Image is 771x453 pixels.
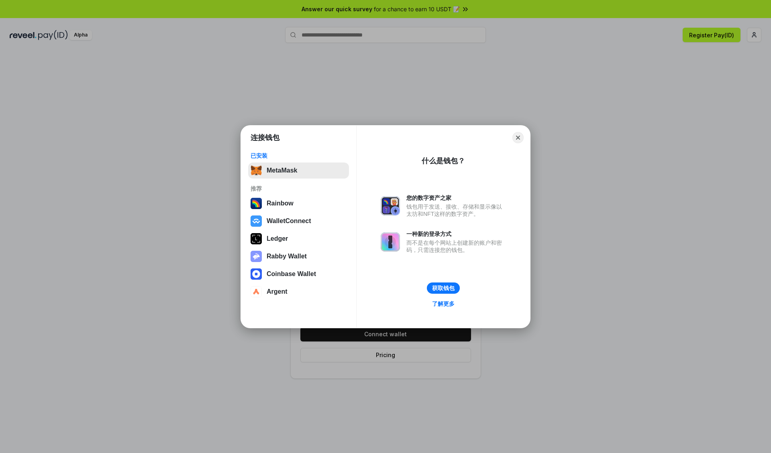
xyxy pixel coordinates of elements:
[427,299,459,309] a: 了解更多
[248,195,349,211] button: Rainbow
[248,248,349,264] button: Rabby Wallet
[267,167,297,174] div: MetaMask
[381,232,400,252] img: svg+xml,%3Csvg%20xmlns%3D%22http%3A%2F%2Fwww.w3.org%2F2000%2Fsvg%22%20fill%3D%22none%22%20viewBox...
[248,213,349,229] button: WalletConnect
[251,251,262,262] img: svg+xml,%3Csvg%20xmlns%3D%22http%3A%2F%2Fwww.w3.org%2F2000%2Fsvg%22%20fill%3D%22none%22%20viewBox...
[251,152,347,159] div: 已安装
[251,198,262,209] img: svg+xml,%3Csvg%20width%3D%22120%22%20height%3D%22120%22%20viewBox%3D%220%200%20120%20120%22%20fil...
[267,288,288,295] div: Argent
[267,235,288,242] div: Ledger
[251,268,262,280] img: svg+xml,%3Csvg%20width%3D%2228%22%20height%3D%2228%22%20viewBox%3D%220%200%2028%2028%22%20fill%3D...
[251,215,262,227] img: svg+xml,%3Csvg%20width%3D%2228%22%20height%3D%2228%22%20viewBox%3D%220%200%2028%2028%22%20fill%3D...
[251,133,279,142] h1: 连接钱包
[248,284,349,300] button: Argent
[267,270,316,278] div: Coinbase Wallet
[251,286,262,297] img: svg+xml,%3Csvg%20width%3D%2228%22%20height%3D%2228%22%20viewBox%3D%220%200%2028%2028%22%20fill%3D...
[422,156,465,166] div: 什么是钱包？
[267,217,311,225] div: WalletConnect
[381,196,400,215] img: svg+xml,%3Csvg%20xmlns%3D%22http%3A%2F%2Fwww.w3.org%2F2000%2Fsvg%22%20fill%3D%22none%22%20viewBox...
[248,231,349,247] button: Ledger
[427,282,460,294] button: 获取钱包
[512,132,524,143] button: Close
[251,185,347,192] div: 推荐
[248,163,349,179] button: MetaMask
[267,200,294,207] div: Rainbow
[432,284,455,292] div: 获取钱包
[432,300,455,307] div: 了解更多
[406,194,506,201] div: 您的数字资产之家
[406,230,506,238] div: 一种新的登录方式
[406,203,506,217] div: 钱包用于发送、接收、存储和显示像以太坊和NFT这样的数字资产。
[251,165,262,176] img: svg+xml,%3Csvg%20fill%3D%22none%22%20height%3D%2233%22%20viewBox%3D%220%200%2035%2033%22%20width%...
[248,266,349,282] button: Coinbase Wallet
[251,233,262,244] img: svg+xml,%3Csvg%20xmlns%3D%22http%3A%2F%2Fwww.w3.org%2F2000%2Fsvg%22%20width%3D%2228%22%20height%3...
[406,239,506,254] div: 而不是在每个网站上创建新的账户和密码，只需连接您的钱包。
[267,253,307,260] div: Rabby Wallet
